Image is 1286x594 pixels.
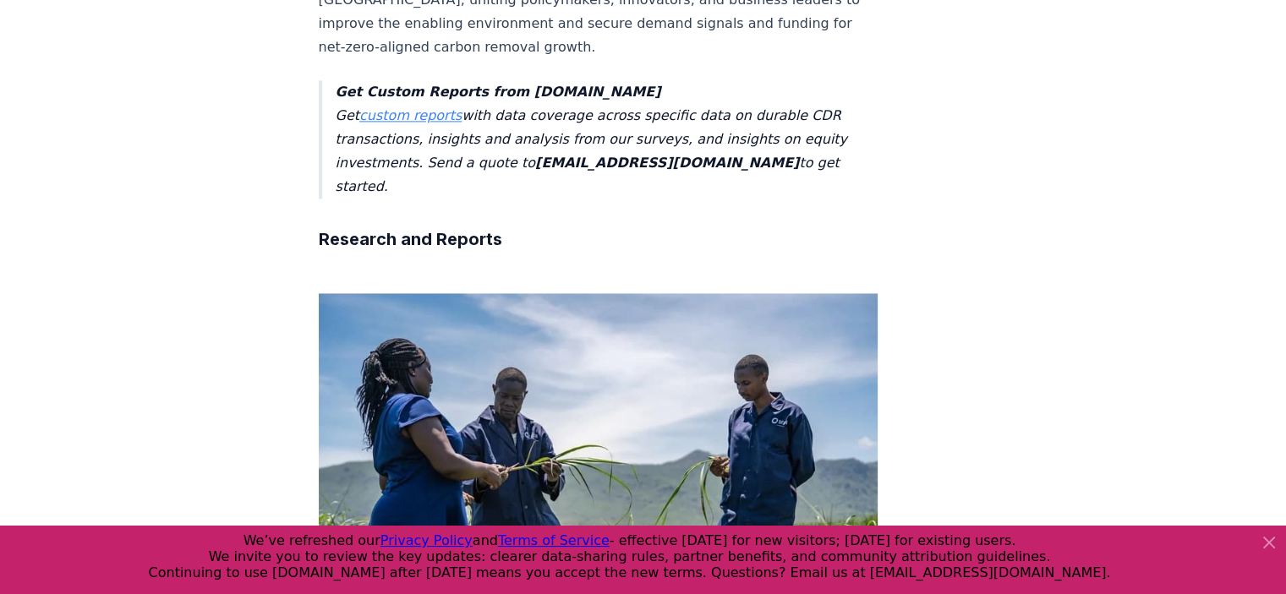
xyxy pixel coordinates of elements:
strong: Get Custom Reports from [DOMAIN_NAME] [336,84,661,100]
em: Get with data coverage across specific data on durable CDR transactions, insights and analysis fr... [336,84,847,194]
a: custom reports [359,107,462,123]
strong: [EMAIL_ADDRESS][DOMAIN_NAME] [535,155,799,171]
strong: Research and Reports [319,229,502,249]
